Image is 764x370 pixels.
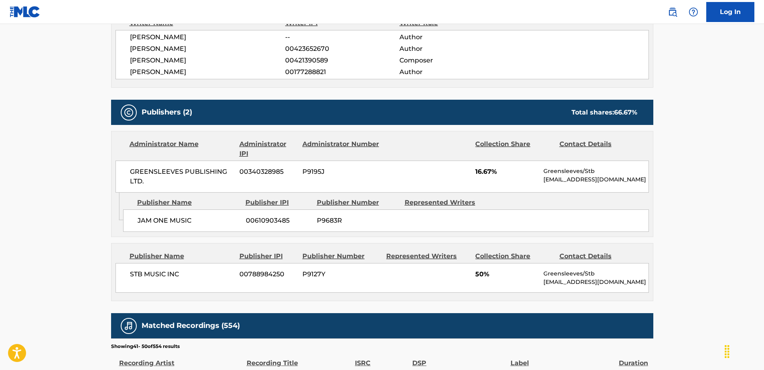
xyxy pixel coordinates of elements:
div: Publisher IPI [245,198,311,207]
span: P9127Y [302,269,380,279]
div: Administrator Name [130,139,233,159]
span: 66.67 % [614,109,637,116]
div: Help [685,4,701,20]
img: search [668,7,677,17]
span: [PERSON_NAME] [130,56,286,65]
div: Recording Artist [119,350,243,368]
span: [PERSON_NAME] [130,44,286,54]
div: DSP [412,350,506,368]
div: Administrator IPI [239,139,296,159]
div: Publisher Number [302,251,380,261]
div: Publisher Name [130,251,233,261]
span: [PERSON_NAME] [130,67,286,77]
span: 00610903485 [246,216,311,225]
span: -- [285,32,399,42]
div: Duration [619,350,649,368]
div: Collection Share [475,251,553,261]
span: Author [399,44,503,54]
div: Contact Details [559,139,637,159]
h5: Publishers (2) [142,108,192,117]
div: Publisher IPI [239,251,296,261]
div: Represented Writers [386,251,469,261]
span: Author [399,67,503,77]
div: Total shares: [571,108,637,117]
div: Collection Share [475,139,553,159]
span: Composer [399,56,503,65]
span: 16.67% [475,167,537,177]
p: [EMAIL_ADDRESS][DOMAIN_NAME] [543,175,648,184]
div: Publisher Number [317,198,399,207]
span: 00340328985 [239,167,296,177]
span: 00423652670 [285,44,399,54]
p: Showing 41 - 50 of 554 results [111,343,180,350]
span: 00177288821 [285,67,399,77]
span: 50% [475,269,537,279]
span: 00421390589 [285,56,399,65]
span: 00788984250 [239,269,296,279]
img: help [689,7,698,17]
p: Greensleeves/Stb [543,269,648,278]
div: Label [511,350,615,368]
iframe: Chat Widget [724,332,764,370]
img: MLC Logo [10,6,41,18]
a: Log In [706,2,754,22]
p: [EMAIL_ADDRESS][DOMAIN_NAME] [543,278,648,286]
div: ISRC [355,350,408,368]
div: Contact Details [559,251,637,261]
p: Greensleeves/Stb [543,167,648,175]
span: P9195J [302,167,380,177]
div: Drag [721,340,734,364]
span: P9683R [317,216,399,225]
div: Administrator Number [302,139,380,159]
a: Public Search [665,4,681,20]
img: Publishers [124,108,134,117]
span: STB MUSIC INC [130,269,234,279]
span: JAM ONE MUSIC [138,216,240,225]
span: GREENSLEEVES PUBLISHING LTD. [130,167,234,186]
div: Represented Writers [405,198,486,207]
span: Author [399,32,503,42]
img: Matched Recordings [124,321,134,331]
div: Recording Title [247,350,351,368]
div: Publisher Name [137,198,239,207]
span: [PERSON_NAME] [130,32,286,42]
h5: Matched Recordings (554) [142,321,240,330]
